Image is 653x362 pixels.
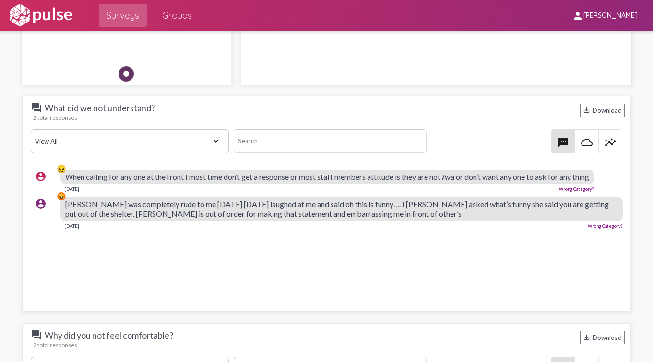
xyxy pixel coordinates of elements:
[33,341,625,349] div: 2 total responses
[162,7,192,24] span: Groups
[57,191,66,201] div: 😡
[33,114,625,121] div: 2 total responses
[64,186,79,192] div: [DATE]
[559,187,594,192] a: Wrong Category?
[31,102,175,114] span: What did we not understand?
[572,10,583,22] mat-icon: person
[31,329,175,341] span: Why did you not feel comfortable?
[65,199,609,218] span: [PERSON_NAME] was completely rude to me [DATE] [DATE] laughed at me and said oh this is funny…. I...
[580,104,625,117] div: Download
[31,102,42,114] mat-icon: question_answer
[234,129,427,153] input: Search
[581,137,593,148] mat-icon: cloud_queue
[35,171,47,182] mat-icon: account_circle
[580,331,625,344] div: Download
[588,223,623,229] a: Wrong Category?
[8,3,74,27] img: white-logo.svg
[35,198,47,210] mat-icon: account_circle
[65,172,589,181] span: When calling for any one at the front I most time don’t get a response or most staff members atti...
[605,137,616,148] mat-icon: insights
[31,329,42,341] mat-icon: question_answer
[583,12,638,20] span: [PERSON_NAME]
[99,4,147,27] a: Surveys
[107,7,139,24] span: Surveys
[558,137,569,148] mat-icon: textsms
[583,106,590,114] mat-icon: Download
[64,223,79,229] div: [DATE]
[57,164,66,174] div: 😖
[154,4,200,27] a: Groups
[564,6,645,24] button: [PERSON_NAME]
[583,334,590,341] mat-icon: Download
